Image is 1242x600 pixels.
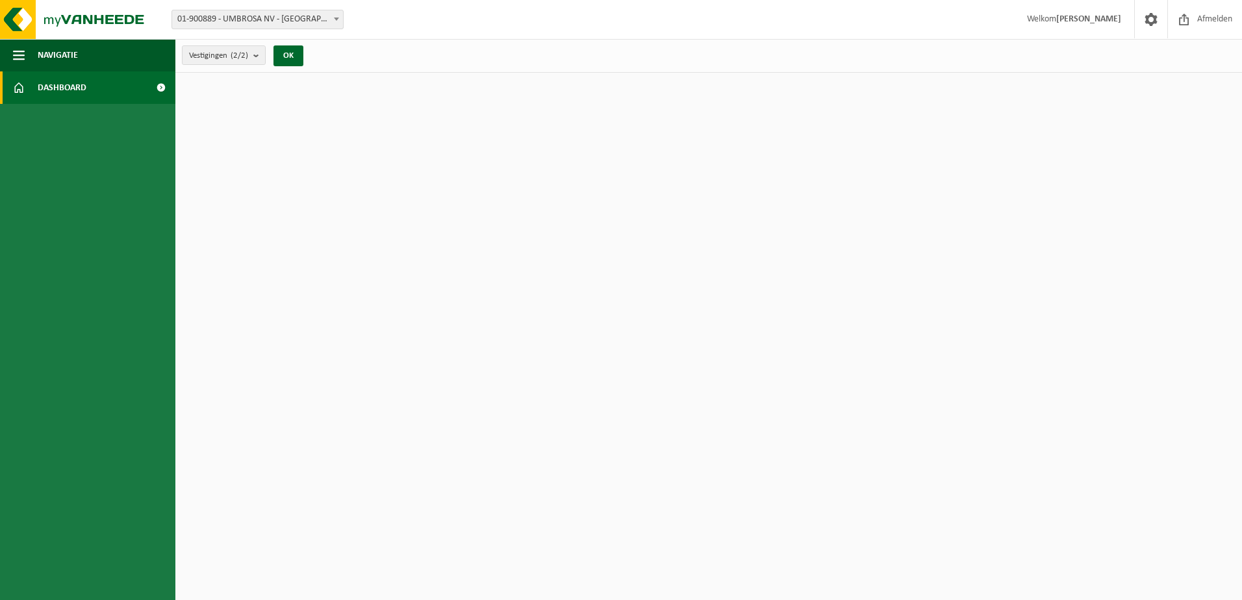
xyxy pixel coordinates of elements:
span: 01-900889 - UMBROSA NV - ROESELARE [171,10,344,29]
span: Vestigingen [189,46,248,66]
strong: [PERSON_NAME] [1056,14,1121,24]
span: Dashboard [38,71,86,104]
button: Vestigingen(2/2) [182,45,266,65]
span: 01-900889 - UMBROSA NV - ROESELARE [172,10,343,29]
span: Navigatie [38,39,78,71]
count: (2/2) [231,51,248,60]
button: OK [273,45,303,66]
